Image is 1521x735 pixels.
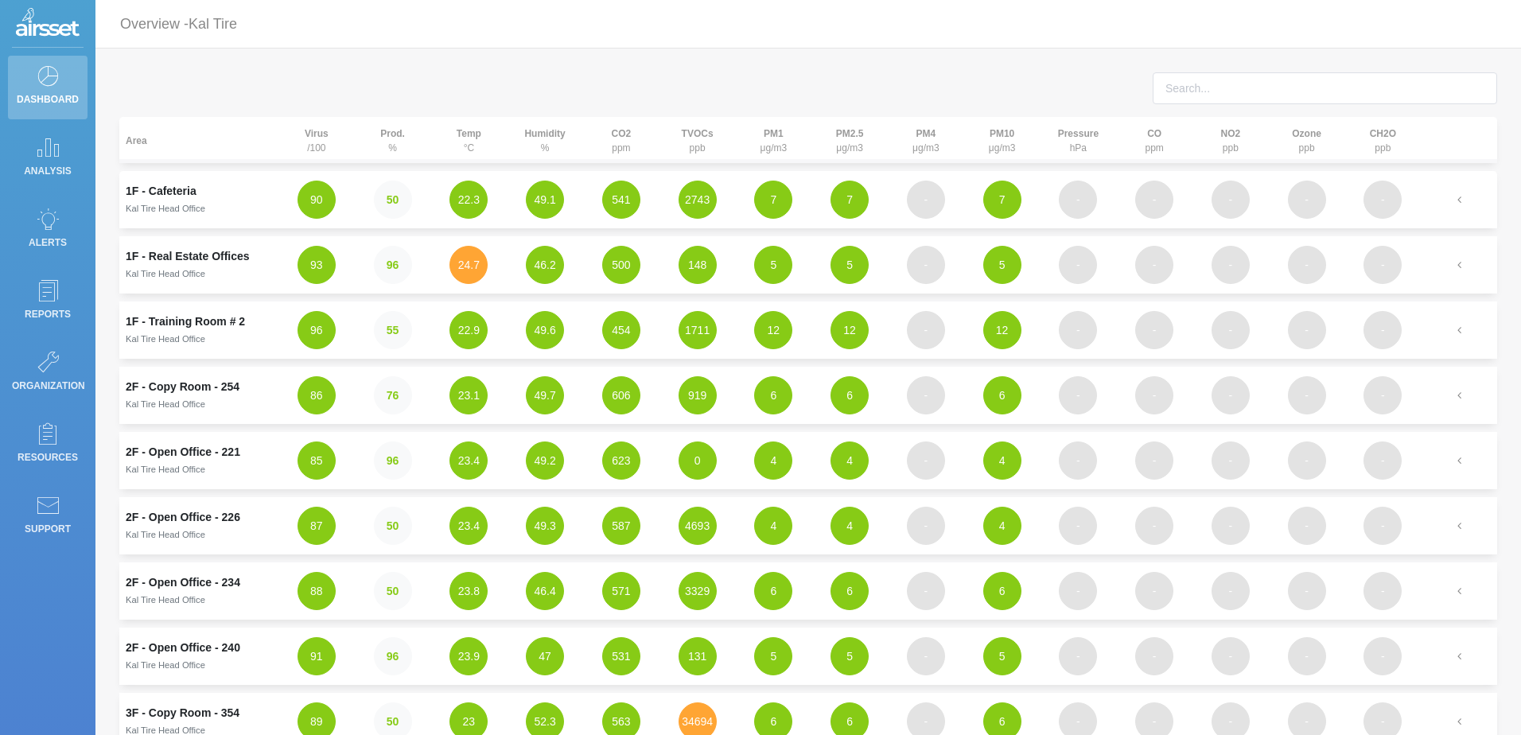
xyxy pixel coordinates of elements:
button: - [907,637,945,675]
button: 50 [374,572,412,610]
button: 5 [983,246,1021,284]
button: 148 [679,246,717,284]
button: - [1288,181,1326,219]
button: - [907,376,945,414]
strong: 50 [387,715,399,728]
button: 47 [526,637,564,675]
button: 49.1 [526,181,564,219]
td: 1F - Training Room # 2Kal Tire Head Office [119,301,278,359]
button: 23.4 [449,507,488,545]
button: - [1135,181,1173,219]
button: 88 [298,572,336,610]
button: - [1059,572,1097,610]
strong: PM1 [764,128,784,139]
button: 6 [983,572,1021,610]
button: - [1212,572,1250,610]
strong: CO [1147,128,1161,139]
button: 96 [374,246,412,284]
button: - [1059,507,1097,545]
button: - [1288,311,1326,349]
button: 12 [983,311,1021,349]
button: 50 [374,181,412,219]
button: 96 [374,637,412,675]
strong: NO2 [1221,128,1241,139]
button: - [1363,507,1402,545]
button: 86 [298,376,336,414]
button: 5 [831,637,869,675]
button: 49.6 [526,311,564,349]
button: 46.4 [526,572,564,610]
button: - [1212,181,1250,219]
strong: Area [126,135,147,146]
button: 23.4 [449,441,488,480]
td: 2F - Open Office - 226Kal Tire Head Office [119,497,278,554]
button: 96 [298,311,336,349]
button: 4 [831,441,869,480]
strong: 50 [387,519,399,532]
td: 2F - Open Office - 221Kal Tire Head Office [119,432,278,489]
strong: 96 [387,454,399,467]
button: 571 [602,572,640,610]
button: 23.8 [449,572,488,610]
p: Alerts [12,231,84,255]
button: - [1212,311,1250,349]
button: 4693 [679,507,717,545]
p: Dashboard [12,87,84,111]
span: Kal Tire [189,16,237,32]
td: 2F - Open Office - 240Kal Tire Head Office [119,628,278,685]
a: Dashboard [8,56,88,119]
strong: 50 [387,585,399,597]
button: - [1363,441,1402,480]
p: Organization [12,374,84,398]
button: 49.7 [526,376,564,414]
button: 454 [602,311,640,349]
button: - [1135,246,1173,284]
button: - [907,572,945,610]
strong: CH2O [1370,128,1396,139]
button: 12 [754,311,792,349]
button: - [1135,572,1173,610]
button: 1711 [679,311,717,349]
strong: Humidity [524,128,565,139]
strong: 96 [387,259,399,271]
button: - [1059,246,1097,284]
th: ppb [1345,117,1422,163]
a: Alerts [8,199,88,262]
button: 49.2 [526,441,564,480]
strong: CO2 [612,128,632,139]
button: - [1363,637,1402,675]
a: Organization [8,342,88,406]
button: - [1363,311,1402,349]
small: Kal Tire Head Office [126,269,205,278]
a: Analysis [8,127,88,191]
small: Kal Tire Head Office [126,660,205,670]
td: 1F - Real Estate OfficesKal Tire Head Office [119,236,278,294]
button: - [1212,637,1250,675]
strong: Prod. [380,128,405,139]
button: - [1135,507,1173,545]
button: 6 [754,572,792,610]
a: Reports [8,270,88,334]
button: 50 [374,507,412,545]
strong: TVOCs [682,128,714,139]
th: ppm [583,117,659,163]
button: 23.9 [449,637,488,675]
strong: Ozone [1292,128,1321,139]
th: ppb [1192,117,1269,163]
button: - [1212,507,1250,545]
button: 7 [754,181,792,219]
img: Logo [16,8,80,40]
button: 131 [679,637,717,675]
th: μg/m3 [888,117,964,163]
small: Kal Tire Head Office [126,334,205,344]
button: - [1059,376,1097,414]
button: 87 [298,507,336,545]
td: 1F - CafeteriaKal Tire Head Office [119,171,278,228]
p: Resources [12,445,84,469]
button: - [1288,376,1326,414]
button: 6 [831,572,869,610]
th: ppb [1269,117,1345,163]
button: 96 [374,441,412,480]
button: - [1059,181,1097,219]
button: 5 [831,246,869,284]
